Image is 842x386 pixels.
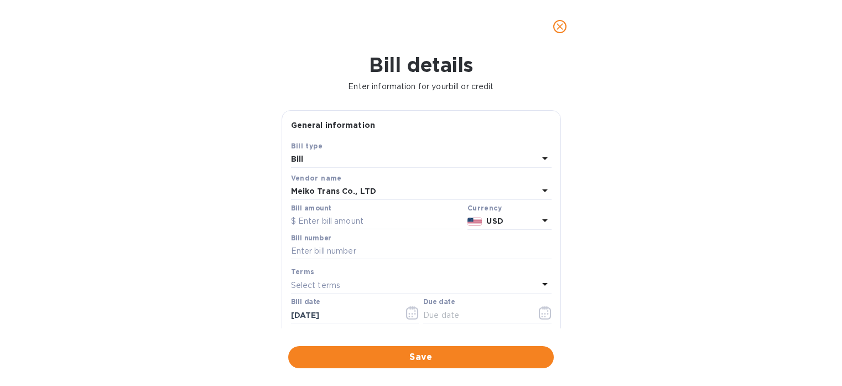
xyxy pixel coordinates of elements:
b: Meiko Trans Co., LTD [291,187,377,195]
b: Bill type [291,142,323,150]
input: Select date [291,307,396,323]
p: Enter information for your bill or credit [9,81,833,92]
label: Bill amount [291,205,331,212]
img: USD [467,218,482,225]
input: Enter bill number [291,243,552,260]
h1: Bill details [9,53,833,76]
label: Bill number [291,235,331,241]
label: Bill date [291,299,320,306]
b: Terms [291,267,315,276]
b: USD [486,217,503,225]
b: General information [291,121,376,130]
p: Select terms [291,280,341,291]
b: Bill [291,155,304,163]
label: Due date [423,299,455,306]
span: Save [297,351,545,364]
input: $ Enter bill amount [291,213,463,230]
button: Save [288,346,554,368]
b: Vendor name [291,174,342,182]
button: close [547,13,573,40]
input: Due date [423,307,528,323]
b: Currency [467,204,502,212]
